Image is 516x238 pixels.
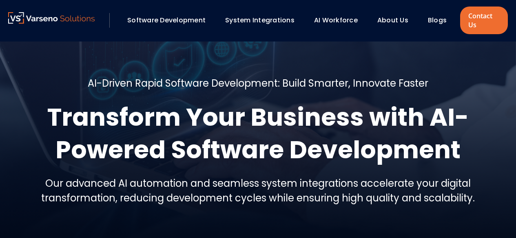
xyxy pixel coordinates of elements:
[8,12,95,24] img: Varseno Solutions – Product Engineering & IT Services
[314,15,358,25] a: AI Workforce
[127,15,206,25] a: Software Development
[221,13,306,27] div: System Integrations
[460,7,508,34] a: Contact Us
[8,12,95,28] a: Varseno Solutions – Product Engineering & IT Services
[377,15,408,25] a: About Us
[8,176,508,205] h5: Our advanced AI automation and seamless system integrations accelerate your digital transformatio...
[373,13,420,27] div: About Us
[123,13,217,27] div: Software Development
[88,76,428,91] h5: AI-Driven Rapid Software Development: Build Smarter, Innovate Faster
[310,13,369,27] div: AI Workforce
[225,15,295,25] a: System Integrations
[424,13,458,27] div: Blogs
[428,15,447,25] a: Blogs
[8,101,508,166] h1: Transform Your Business with AI-Powered Software Development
